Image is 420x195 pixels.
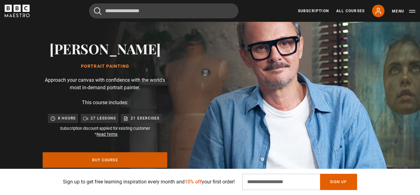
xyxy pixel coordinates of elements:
h2: [PERSON_NAME] [50,41,161,56]
p: 21 exercises [131,115,159,121]
a: Subscription [298,8,329,14]
p: Approach your canvas with confidence with the world's most in-demand portrait painter. [43,76,167,91]
h1: Portrait Painting [50,64,161,69]
button: Toggle navigation [392,8,415,14]
input: Search [89,3,238,18]
a: Buy Course [43,152,167,168]
button: Submit the search query [94,7,101,15]
p: 27 lessons [91,115,116,121]
svg: BBC Maestro [5,5,30,17]
small: Subscription discount applied for existing customer [60,125,150,137]
p: This course includes: [82,99,128,106]
a: All Courses [336,8,365,14]
p: Sign up to get free learning inspiration every month and your first order! [63,178,235,186]
button: Sign Up [320,174,357,190]
a: Read Terms [97,132,118,137]
p: 8 hours [58,115,76,121]
span: 10% off [185,179,202,185]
